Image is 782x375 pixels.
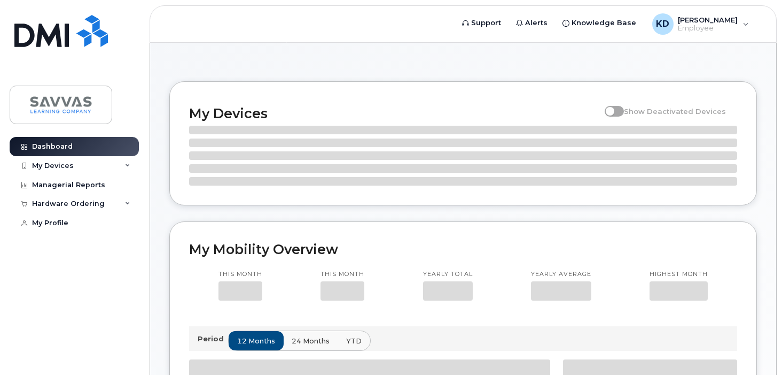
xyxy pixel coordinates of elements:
p: This month [320,270,364,279]
input: Show Deactivated Devices [605,101,613,110]
p: Period [198,334,228,344]
p: Yearly total [423,270,473,279]
h2: My Devices [189,105,599,121]
span: Show Deactivated Devices [624,107,726,116]
span: 24 months [292,336,330,346]
span: YTD [346,336,362,346]
h2: My Mobility Overview [189,241,737,257]
p: Yearly average [531,270,591,279]
p: This month [218,270,262,279]
p: Highest month [650,270,708,279]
